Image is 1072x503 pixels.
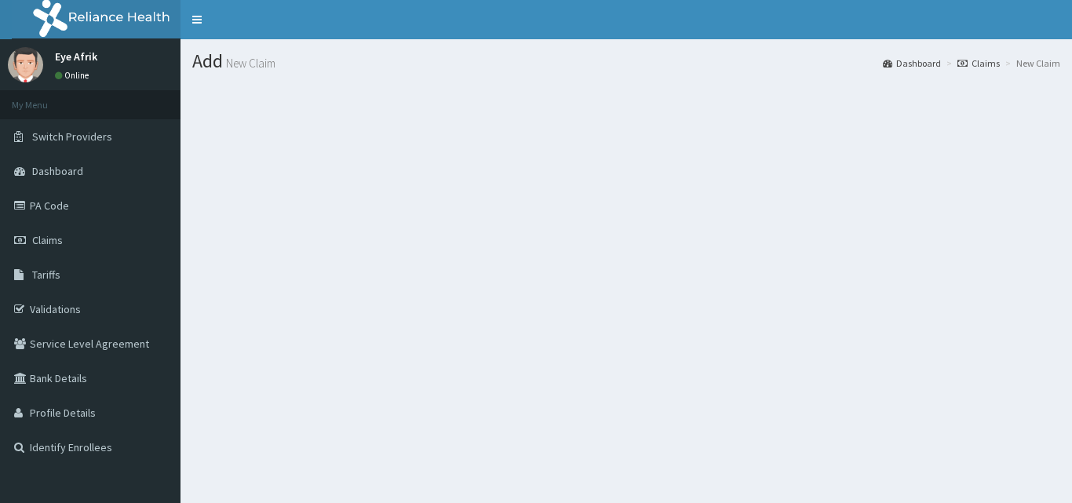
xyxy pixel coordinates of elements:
[8,47,43,82] img: User Image
[32,233,63,247] span: Claims
[192,51,1060,71] h1: Add
[32,129,112,144] span: Switch Providers
[883,56,941,70] a: Dashboard
[1001,56,1060,70] li: New Claim
[32,268,60,282] span: Tariffs
[55,70,93,81] a: Online
[32,164,83,178] span: Dashboard
[223,57,275,69] small: New Claim
[55,51,97,62] p: Eye Afrik
[957,56,1000,70] a: Claims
